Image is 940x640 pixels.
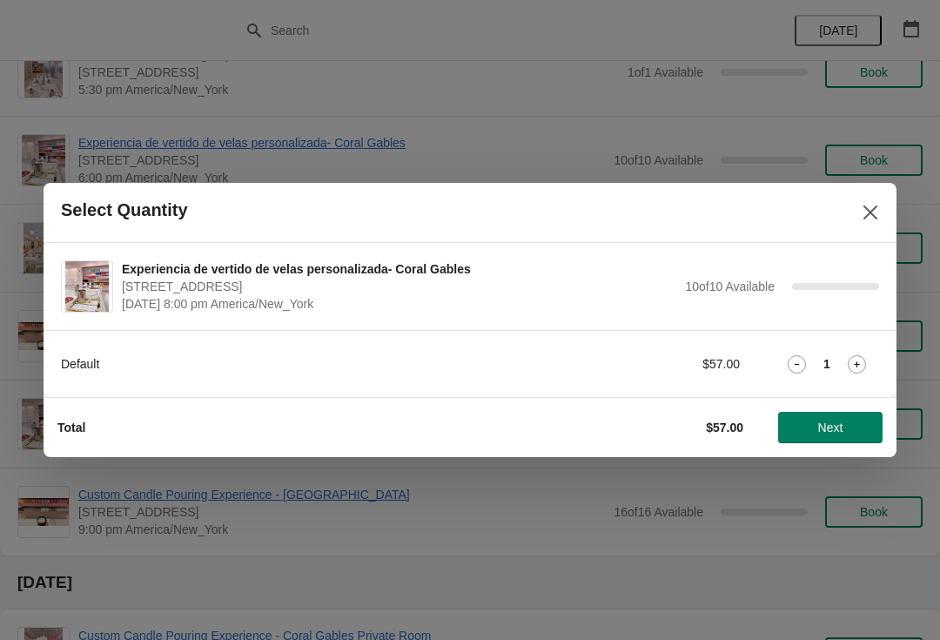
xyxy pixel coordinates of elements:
span: Experiencia de vertido de velas personalizada- Coral Gables [122,260,676,278]
img: Experiencia de vertido de velas personalizada- Coral Gables | 154 Giralda Avenue, Coral Gables, F... [65,261,109,312]
strong: Total [57,421,85,435]
span: [STREET_ADDRESS] [122,278,676,295]
span: Next [818,421,843,435]
strong: 1 [823,355,830,373]
div: Default [61,355,544,373]
button: Next [778,412,883,443]
h2: Select Quantity [61,200,188,220]
span: [DATE] 8:00 pm America/New_York [122,295,676,313]
span: 10 of 10 Available [685,280,775,293]
div: $57.00 [579,355,740,373]
strong: $57.00 [706,421,743,435]
button: Close [855,197,886,228]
